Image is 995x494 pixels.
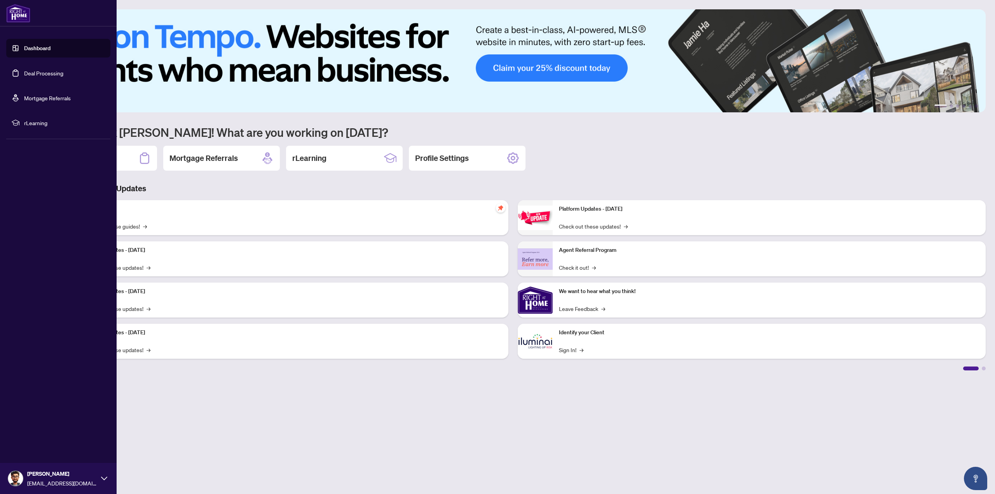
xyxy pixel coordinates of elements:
button: 4 [962,105,965,108]
button: 6 [975,105,978,108]
h1: Welcome back [PERSON_NAME]! What are you working on [DATE]? [40,125,986,140]
img: Agent Referral Program [518,248,553,270]
button: 3 [956,105,959,108]
h3: Brokerage & Industry Updates [40,183,986,194]
a: Deal Processing [24,70,63,77]
span: → [147,304,150,313]
p: Platform Updates - [DATE] [82,246,502,255]
img: Profile Icon [8,471,23,486]
h2: rLearning [292,153,326,164]
span: → [624,222,628,230]
span: → [147,346,150,354]
p: We want to hear what you think! [559,287,979,296]
a: Leave Feedback→ [559,304,605,313]
button: 2 [950,105,953,108]
a: Sign In!→ [559,346,583,354]
a: Mortgage Referrals [24,94,71,101]
button: 1 [934,105,947,108]
a: Check it out!→ [559,263,596,272]
p: Platform Updates - [DATE] [559,205,979,213]
button: 5 [969,105,972,108]
span: → [143,222,147,230]
p: Agent Referral Program [559,246,979,255]
span: pushpin [496,203,505,213]
p: Identify your Client [559,328,979,337]
button: Open asap [964,467,987,490]
img: We want to hear what you think! [518,283,553,318]
p: Platform Updates - [DATE] [82,328,502,337]
h2: Profile Settings [415,153,469,164]
span: → [601,304,605,313]
img: logo [6,4,30,23]
a: Check out these updates!→ [559,222,628,230]
span: rLearning [24,119,105,127]
span: [PERSON_NAME] [27,470,97,478]
img: Platform Updates - June 23, 2025 [518,206,553,230]
p: Platform Updates - [DATE] [82,287,502,296]
a: Dashboard [24,45,51,52]
img: Identify your Client [518,324,553,359]
span: → [147,263,150,272]
span: → [592,263,596,272]
img: Slide 0 [40,9,986,112]
h2: Mortgage Referrals [169,153,238,164]
span: → [580,346,583,354]
p: Self-Help [82,205,502,213]
span: [EMAIL_ADDRESS][DOMAIN_NAME] [27,479,97,487]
